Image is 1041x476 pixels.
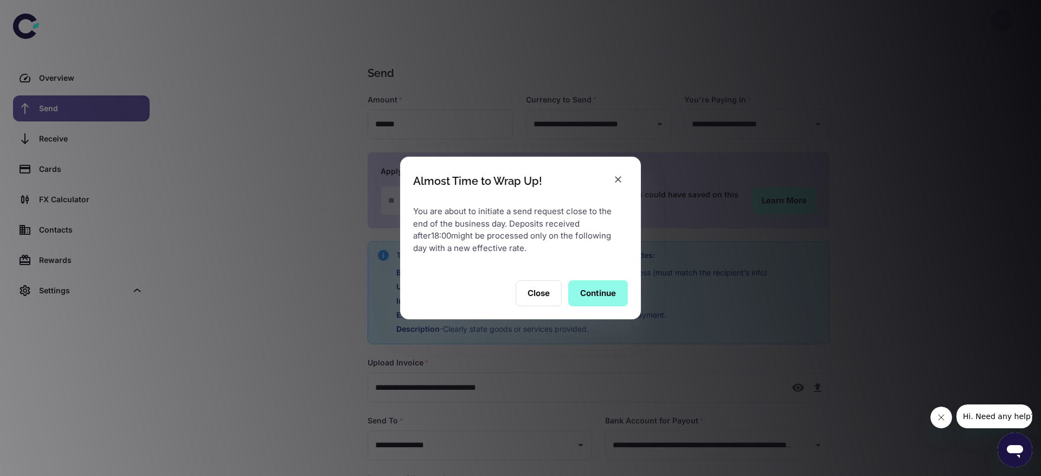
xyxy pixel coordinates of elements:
[7,8,78,16] span: Hi. Need any help?
[413,205,628,254] p: You are about to initiate a send request close to the end of the business day. Deposits received ...
[930,407,952,428] iframe: Close message
[516,280,562,306] button: Close
[998,433,1032,467] iframe: Button to launch messaging window
[956,404,1032,428] iframe: Message from company
[568,280,628,306] button: Continue
[413,175,542,188] div: Almost Time to Wrap Up!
